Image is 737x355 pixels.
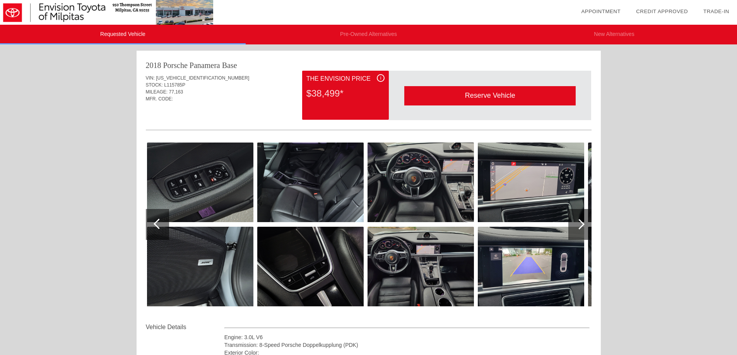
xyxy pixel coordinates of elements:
span: [US_VEHICLE_IDENTIFICATION_NUMBER] [156,75,249,81]
span: STOCK: [146,82,163,88]
img: image.aspx [588,143,694,222]
img: image.aspx [368,143,474,222]
img: image.aspx [147,227,253,306]
div: Vehicle Details [146,323,224,332]
img: image.aspx [588,227,694,306]
div: Engine: 3.0L V6 [224,333,590,341]
div: $38,499* [306,83,385,104]
div: Quoted on [DATE] 2:09:11 PM [146,107,592,119]
img: image.aspx [147,143,253,222]
img: image.aspx [478,227,584,306]
img: image.aspx [368,227,474,306]
div: Reserve Vehicle [404,86,576,105]
span: MFR. CODE: [146,96,173,102]
li: New Alternatives [491,25,737,44]
img: image.aspx [257,143,364,222]
span: MILEAGE: [146,89,168,95]
img: image.aspx [478,143,584,222]
a: Credit Approved [636,8,688,14]
div: Base [222,60,237,71]
span: L115785P [164,82,185,88]
div: 2018 Porsche Panamera [146,60,220,71]
a: Appointment [581,8,621,14]
div: Transmission: 8-Speed Porsche Doppelkupplung (PDK) [224,341,590,349]
a: Trade-In [703,8,729,14]
span: VIN: [146,75,155,81]
li: Pre-Owned Alternatives [246,25,491,44]
div: The Envision Price [306,74,385,83]
span: 77,163 [169,89,183,95]
img: image.aspx [257,227,364,306]
span: i [380,75,381,81]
